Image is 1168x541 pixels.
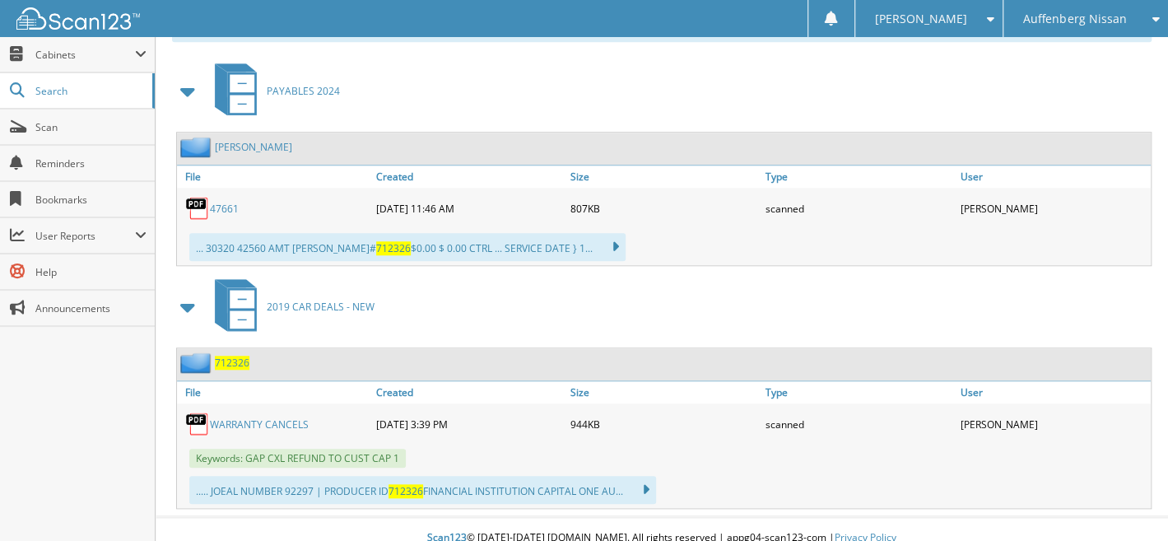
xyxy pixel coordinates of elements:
[761,408,956,441] div: scanned
[189,476,656,504] div: ..... JOEAL NUMBER 92297 | PRODUCER ID FINANCIAL INSTITUTION CAPITAL ONE AU...
[389,484,423,498] span: 712326
[761,166,956,188] a: Type
[267,300,375,314] span: 2019 CAR DEALS - NEW
[180,137,215,157] img: folder2.png
[875,14,967,24] span: [PERSON_NAME]
[35,193,147,207] span: Bookmarks
[35,84,144,98] span: Search
[1086,462,1168,541] iframe: Chat Widget
[566,166,761,188] a: Size
[1023,14,1126,24] span: Auffenberg Nissan
[372,192,567,225] div: [DATE] 11:46 AM
[210,417,309,431] a: WARRANTY CANCELS
[180,352,215,373] img: folder2.png
[376,241,411,255] span: 712326
[215,356,249,370] a: 712326
[210,202,239,216] a: 47661
[35,265,147,279] span: Help
[177,166,372,188] a: File
[956,192,1151,225] div: [PERSON_NAME]
[35,229,135,243] span: User Reports
[185,196,210,221] img: PDF.png
[16,7,140,30] img: scan123-logo-white.svg
[35,301,147,315] span: Announcements
[956,166,1151,188] a: User
[372,381,567,403] a: Created
[566,192,761,225] div: 807KB
[189,233,626,261] div: ... 30320 42560 AMT [PERSON_NAME]# $0.00 $ 0.00 CTRL ... SERVICE DATE } 1...
[35,48,135,62] span: Cabinets
[189,449,406,468] span: Keywords: GAP CXL REFUND TO CUST CAP 1
[566,408,761,441] div: 944KB
[35,120,147,134] span: Scan
[566,381,761,403] a: Size
[267,84,340,98] span: PAYABLES 2024
[956,381,1151,403] a: User
[177,381,372,403] a: File
[956,408,1151,441] div: [PERSON_NAME]
[185,412,210,436] img: PDF.png
[372,166,567,188] a: Created
[761,381,956,403] a: Type
[205,274,375,339] a: 2019 CAR DEALS - NEW
[35,156,147,170] span: Reminders
[205,58,340,124] a: PAYABLES 2024
[372,408,567,441] div: [DATE] 3:39 PM
[761,192,956,225] div: scanned
[215,140,292,154] a: [PERSON_NAME]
